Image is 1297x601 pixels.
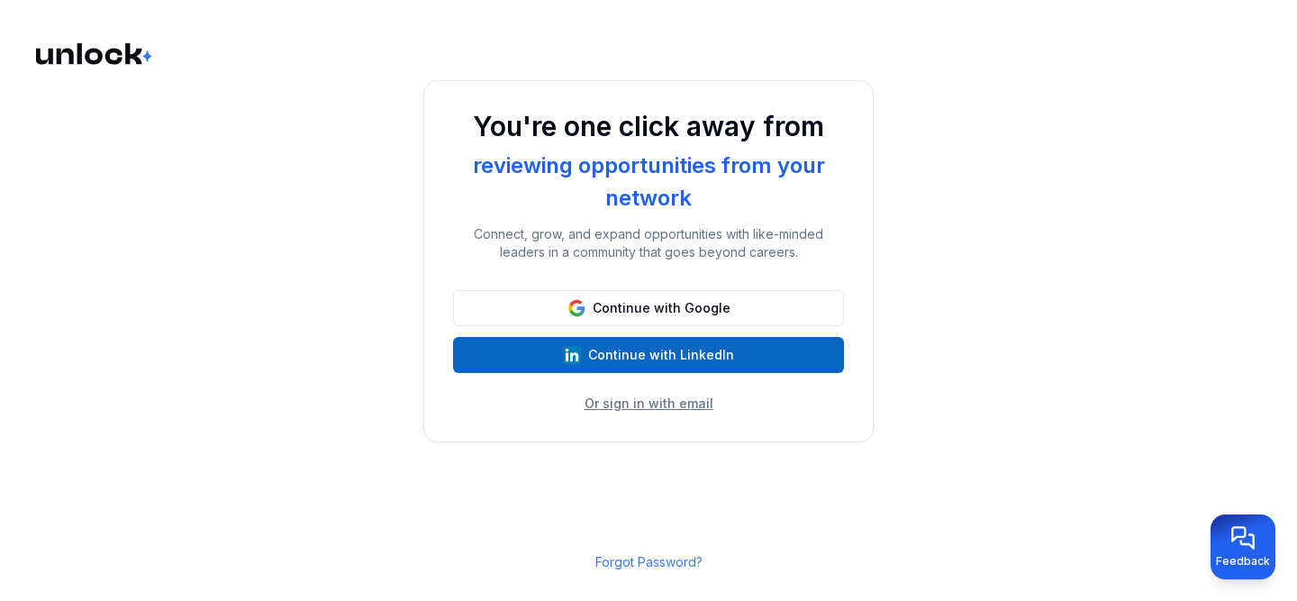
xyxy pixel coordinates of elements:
[1211,514,1275,579] button: Provide feedback
[36,43,155,65] img: Logo
[595,554,703,569] a: Forgot Password?
[453,110,844,142] h1: You're one click away from
[453,225,844,261] p: Connect, grow, and expand opportunities with like-minded leaders in a community that goes beyond ...
[453,150,844,214] div: reviewing opportunities from your network
[585,395,713,413] button: Or sign in with email
[453,290,844,326] button: Continue with Google
[1216,554,1270,569] span: Feedback
[453,337,844,373] button: Continue with LinkedIn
